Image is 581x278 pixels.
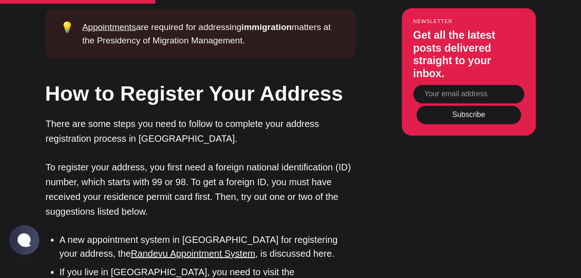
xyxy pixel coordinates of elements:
strong: immigration [241,22,292,32]
input: Your email address [413,85,524,103]
button: Subscribe [416,106,521,124]
p: To register your address, you first need a foreign national identification (ID) number, which sta... [46,160,355,219]
li: A new appointment system in [GEOGRAPHIC_DATA] for registering your address, the , is discussed here. [60,233,355,260]
div: are required for addressing matters at the Presidency of Migration Management. [82,21,341,47]
h3: Get all the latest posts delivered straight to your inbox. [413,29,524,80]
h2: How to Register Your Address [45,79,355,108]
a: Appointments [82,22,136,32]
small: Newsletter [413,18,524,24]
a: Randevu Appointment System [131,248,255,259]
p: There are some steps you need to follow to complete your address registration process in [GEOGRAP... [46,116,355,146]
div: 💡 [61,21,82,47]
